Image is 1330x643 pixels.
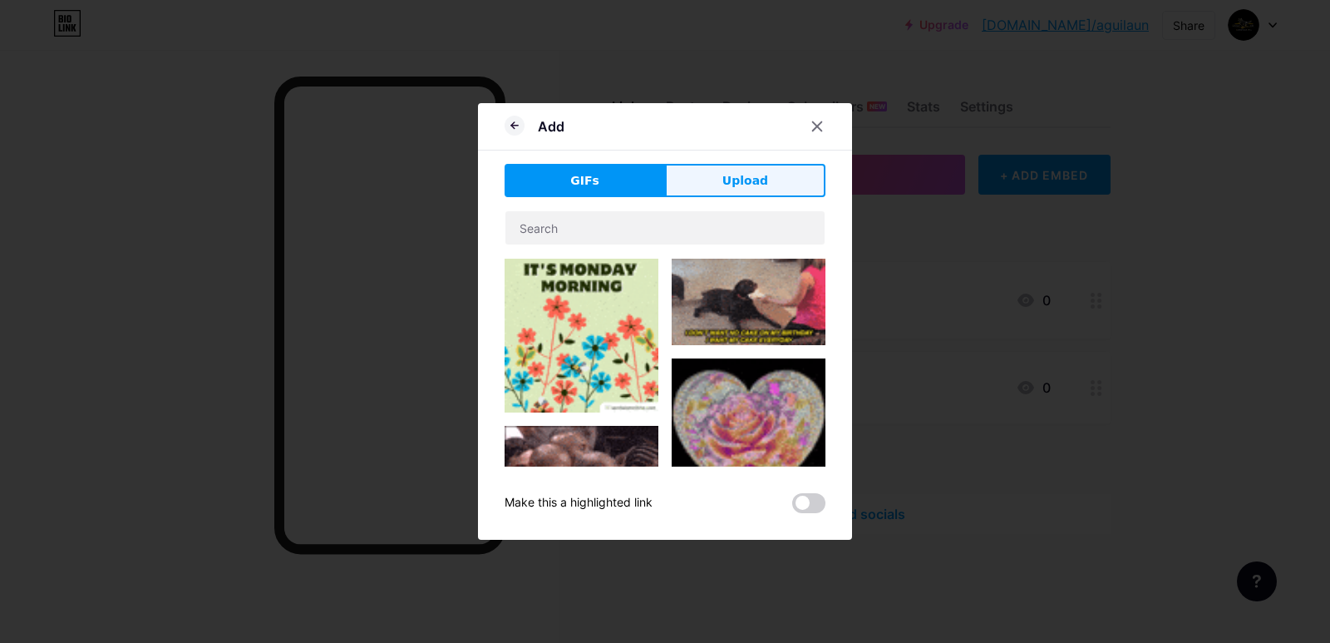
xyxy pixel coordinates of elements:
button: GIFs [505,164,665,197]
img: Gihpy [672,359,825,512]
div: Add [538,116,564,136]
img: Gihpy [505,426,658,549]
img: Gihpy [672,259,825,345]
input: Search [505,211,825,245]
span: GIFs [570,172,599,190]
div: Make this a highlighted link [505,493,653,513]
button: Upload [665,164,825,197]
img: Gihpy [505,259,658,413]
span: Upload [722,172,768,190]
